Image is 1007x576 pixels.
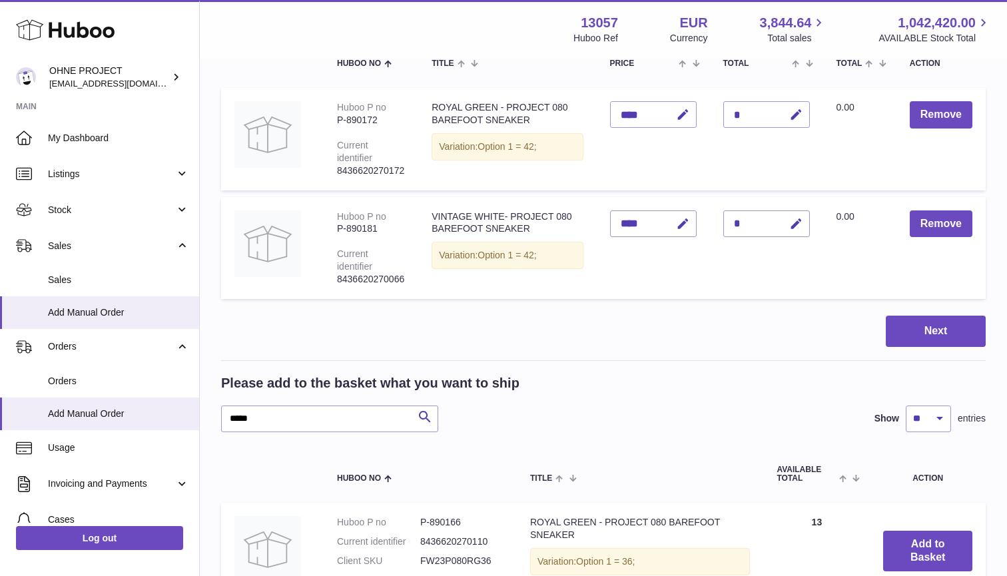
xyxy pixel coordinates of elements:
dd: FW23P080RG36 [420,555,504,567]
div: Currency [670,32,708,45]
span: My Dashboard [48,132,189,144]
span: Sales [48,240,175,252]
img: VINTAGE WHITE- PROJECT 080 BAREFOOT SNEAKER [234,210,301,277]
h2: Please add to the basket what you want to ship [221,374,519,392]
img: support@ohneproject.com [16,67,36,87]
span: Listings [48,168,175,180]
span: Huboo no [337,59,381,68]
span: entries [958,412,986,425]
a: 1,042,420.00 AVAILABLE Stock Total [878,14,991,45]
div: Current identifier [337,248,372,272]
span: Title [432,59,454,68]
dt: Huboo P no [337,516,420,529]
img: ROYAL GREEN - PROJECT 080 BAREFOOT SNEAKER [234,101,301,168]
span: 0.00 [837,102,854,113]
span: Unit Sales Price [610,51,676,68]
span: [EMAIL_ADDRESS][DOMAIN_NAME] [49,78,196,89]
div: OHNE PROJECT [49,65,169,90]
span: Cases [48,513,189,526]
td: VINTAGE WHITE- PROJECT 080 BAREFOOT SNEAKER [418,197,596,299]
strong: EUR [679,14,707,32]
span: Title [530,474,552,483]
span: Sales [48,274,189,286]
button: Remove [910,101,972,129]
span: Add Manual Order [48,408,189,420]
th: Action [870,452,986,496]
span: 3,844.64 [760,14,812,32]
a: 3,844.64 Total sales [760,14,827,45]
strong: 13057 [581,14,618,32]
span: Add Manual Order [48,306,189,319]
div: 8436620270066 [337,273,405,286]
span: Huboo no [337,474,381,483]
span: 1,042,420.00 [898,14,976,32]
dd: P-890166 [420,516,504,529]
div: Action [910,59,972,68]
a: Log out [16,526,183,550]
div: Variation: [432,242,583,269]
dd: 8436620270110 [420,535,504,548]
div: Variation: [432,133,583,160]
div: P-890172 [337,114,405,127]
span: Orders [48,375,189,388]
label: Show [874,412,899,425]
div: P-890181 [337,222,405,235]
dt: Current identifier [337,535,420,548]
button: Add to Basket [883,531,972,572]
span: AVAILABLE Stock Total [878,32,991,45]
span: Usage [48,441,189,454]
td: ROYAL GREEN - PROJECT 080 BAREFOOT SNEAKER [418,88,596,190]
span: Option 1 = 36; [576,556,635,567]
div: Huboo P no [337,211,386,222]
span: AVAILABLE Total [723,51,789,68]
div: 8436620270172 [337,164,405,177]
span: Orders [48,340,175,353]
span: 0.00 [837,211,854,222]
span: Total [837,59,862,68]
div: Current identifier [337,140,372,163]
span: Invoicing and Payments [48,477,175,490]
div: Variation: [530,548,750,575]
span: Option 1 = 42; [478,250,536,260]
span: Total sales [767,32,827,45]
span: AVAILABLE Total [777,465,836,483]
dt: Client SKU [337,555,420,567]
span: Stock [48,204,175,216]
button: Remove [910,210,972,238]
button: Next [886,316,986,347]
div: Huboo Ref [573,32,618,45]
span: Option 1 = 42; [478,141,536,152]
div: Huboo P no [337,102,386,113]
